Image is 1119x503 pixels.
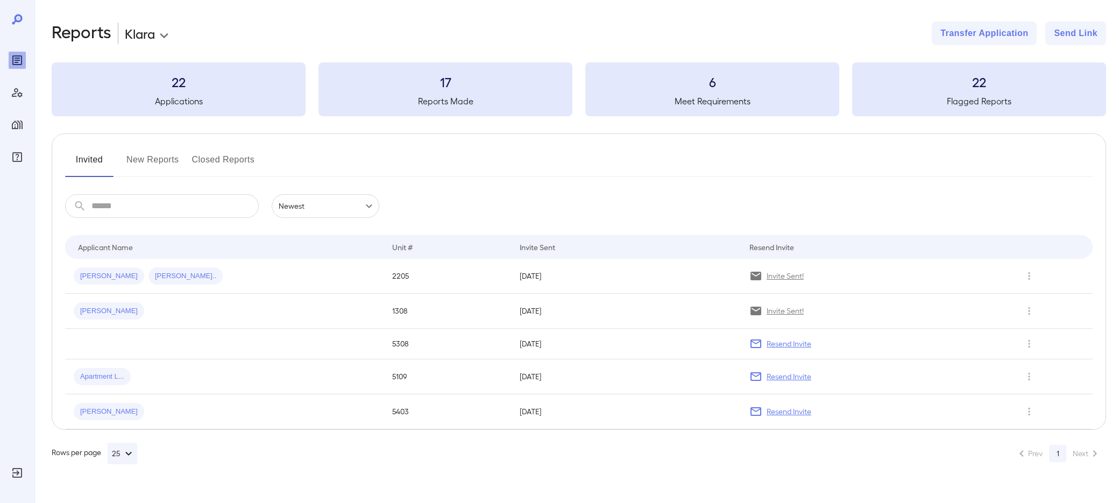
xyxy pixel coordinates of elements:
h2: Reports [52,22,111,45]
div: Applicant Name [78,240,133,253]
div: Rows per page [52,443,137,464]
p: Invite Sent! [767,271,804,281]
td: [DATE] [511,359,741,394]
span: [PERSON_NAME] [74,407,144,417]
button: Transfer Application [932,22,1037,45]
h3: 6 [585,73,839,90]
button: Invited [65,151,114,177]
button: Row Actions [1021,403,1038,420]
p: Klara [125,25,155,42]
td: [DATE] [511,394,741,429]
button: Row Actions [1021,335,1038,352]
td: [DATE] [511,329,741,359]
div: Invite Sent [520,240,555,253]
h5: Applications [52,95,306,108]
div: Manage Users [9,84,26,101]
div: Resend Invite [749,240,794,253]
p: Resend Invite [767,371,811,382]
h3: 17 [318,73,572,90]
summary: 22Applications17Reports Made6Meet Requirements22Flagged Reports [52,62,1106,116]
button: Row Actions [1021,368,1038,385]
td: 5308 [384,329,511,359]
p: Invite Sent! [767,306,804,316]
h5: Reports Made [318,95,572,108]
td: 5109 [384,359,511,394]
p: Resend Invite [767,406,811,417]
div: Log Out [9,464,26,481]
span: [PERSON_NAME] [74,271,144,281]
button: 25 [108,443,137,464]
span: [PERSON_NAME] [74,306,144,316]
button: page 1 [1049,445,1066,462]
button: Row Actions [1021,302,1038,320]
button: Row Actions [1021,267,1038,285]
div: Reports [9,52,26,69]
td: [DATE] [511,259,741,294]
td: [DATE] [511,294,741,329]
span: Apartment L... [74,372,131,382]
h3: 22 [852,73,1106,90]
h5: Flagged Reports [852,95,1106,108]
td: 5403 [384,394,511,429]
nav: pagination navigation [1010,445,1106,462]
td: 2205 [384,259,511,294]
h5: Meet Requirements [585,95,839,108]
button: Send Link [1045,22,1106,45]
button: Closed Reports [192,151,255,177]
td: 1308 [384,294,511,329]
div: Unit # [392,240,413,253]
div: FAQ [9,148,26,166]
div: Newest [272,194,379,218]
p: Resend Invite [767,338,811,349]
div: Manage Properties [9,116,26,133]
button: New Reports [126,151,179,177]
span: [PERSON_NAME].. [148,271,223,281]
h3: 22 [52,73,306,90]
